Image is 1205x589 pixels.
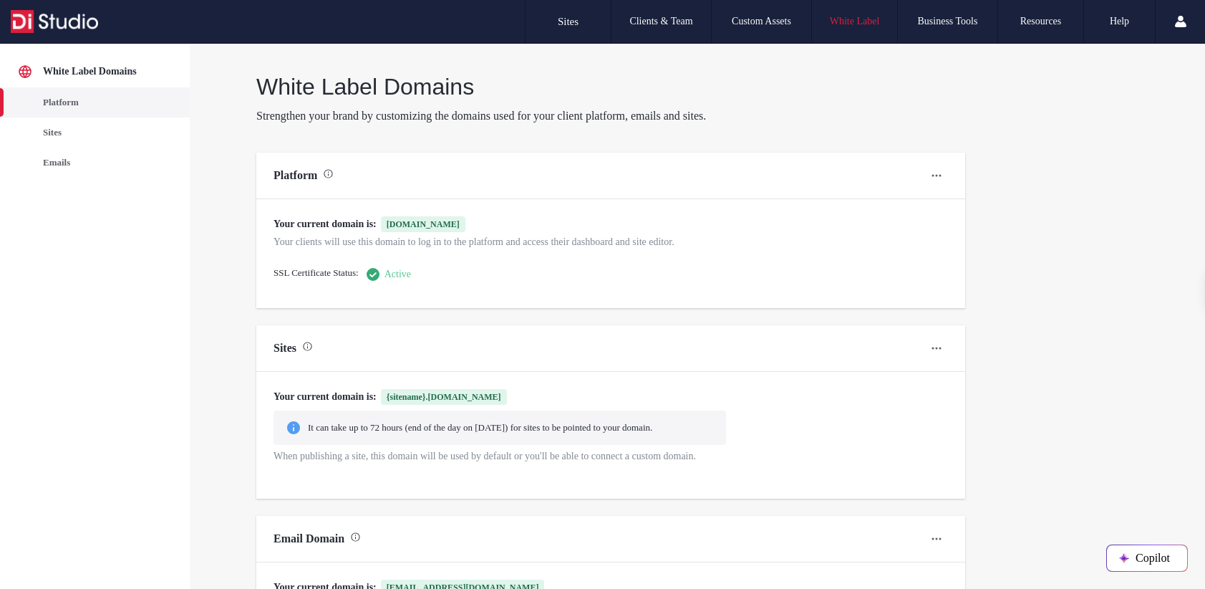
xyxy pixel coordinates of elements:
div: [DOMAIN_NAME] [387,218,460,231]
div: Platform [43,95,160,110]
span: White Label Domains [256,72,474,101]
div: When publishing a site, this domain will be used by default or you'll be able to connect a custom... [274,451,948,462]
div: Active [364,266,411,283]
label: Help [1110,16,1129,27]
label: Resources [1020,16,1062,27]
div: Emails [43,155,160,170]
label: White Label [830,16,880,27]
div: {sitename}.[DOMAIN_NAME] [387,391,501,403]
span: SSL Certificate Status: [274,266,359,283]
div: White Label Domains [43,64,160,79]
div: Sites [43,125,160,140]
span: Your current domain is: [274,216,377,232]
span: Your current domain is: [274,389,377,405]
label: Sites [558,16,579,28]
button: Copilot [1107,545,1187,571]
span: It can take up to 72 hours (end of the day on [DATE]) for sites to be pointed to your domain. [308,422,652,433]
span: Strengthen your brand by customizing the domains used for your client platform, emails and sites. [256,108,706,124]
label: Business Tools [918,16,978,27]
div: Your clients will use this domain to log in to the platform and access their dashboard and site e... [274,236,948,248]
div: Email Domain [274,531,344,547]
label: Custom Assets [732,16,791,27]
div: Sites [274,340,296,356]
label: Clients & Team [629,16,692,27]
div: Platform [274,168,317,183]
